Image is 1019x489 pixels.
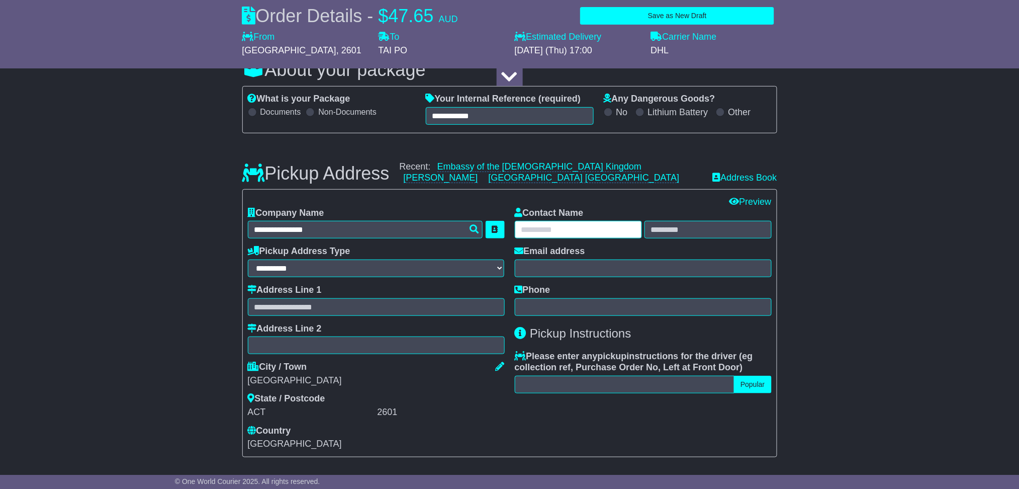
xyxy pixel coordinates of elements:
[248,246,350,257] label: Pickup Address Type
[712,173,777,184] a: Address Book
[378,407,505,418] div: 2601
[242,32,275,43] label: From
[389,6,434,26] span: 47.65
[439,14,458,24] span: AUD
[729,197,771,207] a: Preview
[580,7,774,25] button: Save as New Draft
[515,32,641,43] label: Estimated Delivery
[598,351,627,361] span: pickup
[515,351,753,372] span: eg collection ref, Purchase Order No, Left at Front Door
[379,45,408,55] span: TAI PO
[248,375,505,386] div: [GEOGRAPHIC_DATA]
[648,107,708,118] label: Lithium Battery
[616,107,628,118] label: No
[248,393,325,404] label: State / Postcode
[248,362,307,373] label: City / Town
[404,173,478,183] a: [PERSON_NAME]
[515,246,585,257] label: Email address
[242,45,336,55] span: [GEOGRAPHIC_DATA]
[248,426,291,437] label: Country
[515,351,772,373] label: Please enter any instructions for the driver ( )
[651,45,777,56] div: DHL
[248,439,342,449] span: [GEOGRAPHIC_DATA]
[604,94,715,105] label: Any Dangerous Goods?
[260,107,301,117] label: Documents
[734,376,771,393] button: Popular
[651,32,717,43] label: Carrier Name
[437,161,641,172] a: Embassy of the [DEMOGRAPHIC_DATA] Kingdom
[248,407,375,418] div: ACT
[426,94,581,105] label: Your Internal Reference (required)
[242,5,458,27] div: Order Details -
[242,60,777,80] h3: About your package
[530,327,631,340] span: Pickup Instructions
[248,94,350,105] label: What is your Package
[379,32,400,43] label: To
[515,45,641,56] div: [DATE] (Thu) 17:00
[515,285,550,296] label: Phone
[336,45,361,55] span: , 2601
[248,208,324,219] label: Company Name
[242,164,390,184] h3: Pickup Address
[248,323,322,335] label: Address Line 2
[515,208,584,219] label: Contact Name
[379,6,389,26] span: $
[248,285,322,296] label: Address Line 1
[728,107,751,118] label: Other
[489,173,680,183] a: [GEOGRAPHIC_DATA] [GEOGRAPHIC_DATA]
[400,161,703,183] div: Recent:
[175,477,320,485] span: © One World Courier 2025. All rights reserved.
[318,107,377,117] label: Non-Documents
